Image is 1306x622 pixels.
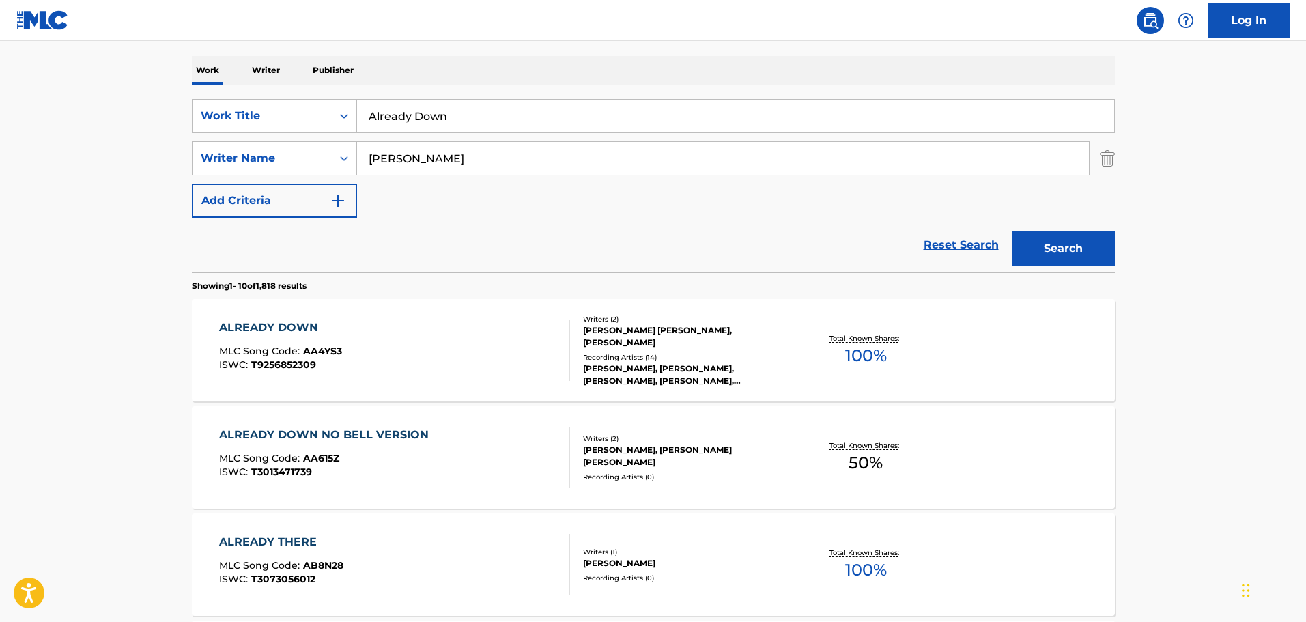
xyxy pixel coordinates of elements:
button: Search [1012,231,1115,266]
div: Help [1172,7,1199,34]
p: Total Known Shares: [829,440,903,451]
div: Recording Artists ( 14 ) [583,352,789,363]
p: Showing 1 - 10 of 1,818 results [192,280,307,292]
a: Public Search [1137,7,1164,34]
div: Work Title [201,108,324,124]
div: Writers ( 2 ) [583,314,789,324]
div: Writers ( 2 ) [583,434,789,444]
span: MLC Song Code : [219,345,303,357]
button: Add Criteria [192,184,357,218]
img: 9d2ae6d4665cec9f34b9.svg [330,193,346,209]
a: Reset Search [917,230,1006,260]
span: 100 % [845,558,887,582]
img: help [1178,12,1194,29]
p: Total Known Shares: [829,548,903,558]
span: T3073056012 [251,573,315,585]
div: Writers ( 1 ) [583,547,789,557]
img: search [1142,12,1159,29]
span: T9256852309 [251,358,316,371]
div: ALREADY THERE [219,534,343,550]
div: [PERSON_NAME], [PERSON_NAME] [PERSON_NAME] [583,444,789,468]
div: ALREADY DOWN NO BELL VERSION [219,427,436,443]
span: AA615Z [303,452,339,464]
span: 50 % [849,451,883,475]
span: T3013471739 [251,466,312,478]
p: Publisher [309,56,358,85]
div: [PERSON_NAME], [PERSON_NAME], [PERSON_NAME], [PERSON_NAME], [PERSON_NAME] [583,363,789,387]
img: Delete Criterion [1100,141,1115,175]
span: ISWC : [219,466,251,478]
div: Drag [1242,570,1250,611]
span: AB8N28 [303,559,343,571]
a: ALREADY THEREMLC Song Code:AB8N28ISWC:T3073056012Writers (1)[PERSON_NAME]Recording Artists (0)Tot... [192,513,1115,616]
div: Writer Name [201,150,324,167]
p: Writer [248,56,284,85]
span: MLC Song Code : [219,559,303,571]
div: Recording Artists ( 0 ) [583,573,789,583]
span: ISWC : [219,358,251,371]
a: ALREADY DOWN NO BELL VERSIONMLC Song Code:AA615ZISWC:T3013471739Writers (2)[PERSON_NAME], [PERSON... [192,406,1115,509]
div: [PERSON_NAME] [583,557,789,569]
div: ALREADY DOWN [219,320,342,336]
div: Recording Artists ( 0 ) [583,472,789,482]
span: AA4YS3 [303,345,342,357]
form: Search Form [192,99,1115,272]
a: Log In [1208,3,1290,38]
iframe: Chat Widget [1238,556,1306,622]
img: MLC Logo [16,10,69,30]
span: ISWC : [219,573,251,585]
p: Work [192,56,223,85]
span: 100 % [845,343,887,368]
div: [PERSON_NAME] [PERSON_NAME], [PERSON_NAME] [583,324,789,349]
p: Total Known Shares: [829,333,903,343]
span: MLC Song Code : [219,452,303,464]
a: ALREADY DOWNMLC Song Code:AA4YS3ISWC:T9256852309Writers (2)[PERSON_NAME] [PERSON_NAME], [PERSON_N... [192,299,1115,401]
